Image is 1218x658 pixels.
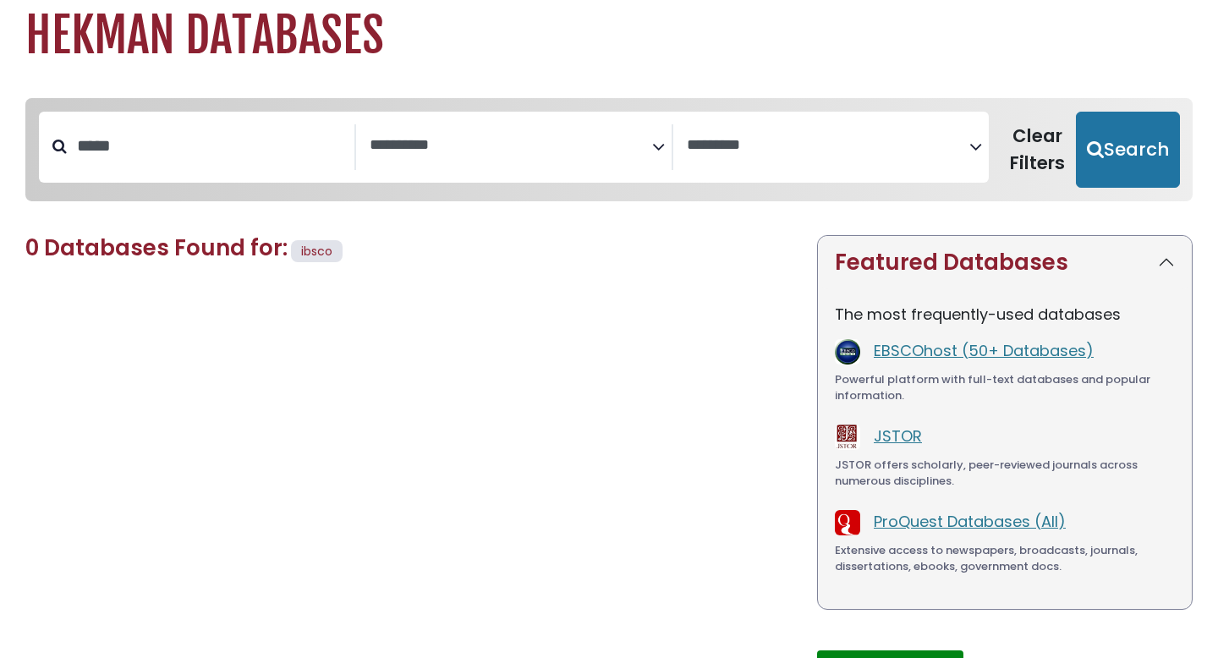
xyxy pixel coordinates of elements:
[687,137,969,155] textarea: Search
[874,511,1066,532] a: ProQuest Databases (All)
[25,233,288,263] span: 0 Databases Found for:
[835,371,1175,404] div: Powerful platform with full-text databases and popular information.
[25,98,1193,201] nav: Search filters
[874,425,922,447] a: JSTOR
[999,112,1076,188] button: Clear Filters
[874,340,1094,361] a: EBSCOhost (50+ Databases)
[835,303,1175,326] p: The most frequently-used databases
[67,132,354,160] input: Search database by title or keyword
[818,236,1192,289] button: Featured Databases
[835,457,1175,490] div: JSTOR offers scholarly, peer-reviewed journals across numerous disciplines.
[370,137,652,155] textarea: Search
[835,542,1175,575] div: Extensive access to newspapers, broadcasts, journals, dissertations, ebooks, government docs.
[25,8,1193,64] h1: Hekman Databases
[301,243,332,260] span: ibsco
[1076,112,1180,188] button: Submit for Search Results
